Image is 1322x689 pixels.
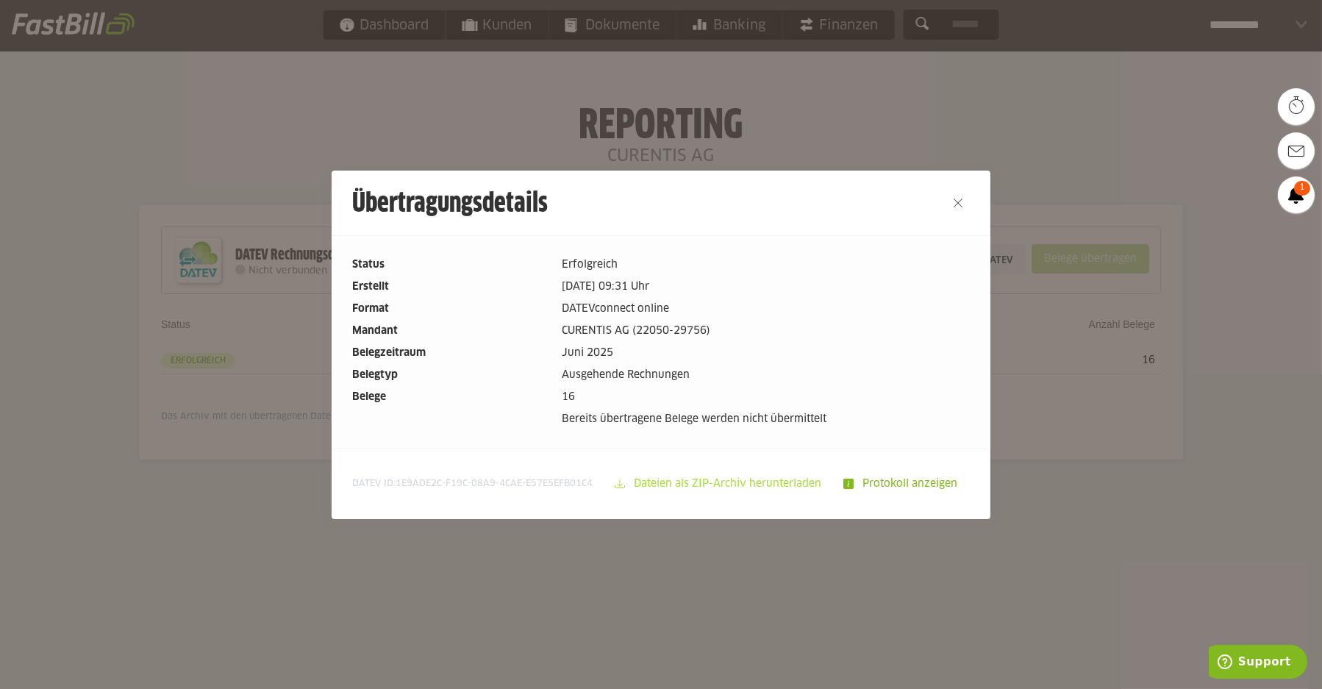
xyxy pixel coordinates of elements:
[352,389,550,405] dt: Belege
[1278,176,1315,213] a: 1
[352,478,593,490] span: DATEV ID:
[562,257,970,273] dd: Erfolgreich
[352,323,550,339] dt: Mandant
[352,345,550,361] dt: Belegzeitraum
[352,367,550,383] dt: Belegtyp
[352,257,550,273] dt: Status
[352,279,550,295] dt: Erstellt
[562,411,970,427] dd: Bereits übertragene Belege werden nicht übermittelt
[562,345,970,361] dd: Juni 2025
[1294,181,1310,196] span: 1
[605,469,834,499] sl-button: Dateien als ZIP-Archiv herunterladen
[396,479,593,488] span: 1E9ADE2C-F19C-08A9-4CAE-E57E5EFB01C4
[352,301,550,317] dt: Format
[1209,645,1307,682] iframe: Öffnet ein Widget, in dem Sie weitere Informationen finden
[562,367,970,383] dd: Ausgehende Rechnungen
[562,389,970,405] dd: 16
[562,279,970,295] dd: [DATE] 09:31 Uhr
[562,323,970,339] dd: CURENTIS AG (22050-29756)
[834,469,970,499] sl-button: Protokoll anzeigen
[562,301,970,317] dd: DATEVconnect online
